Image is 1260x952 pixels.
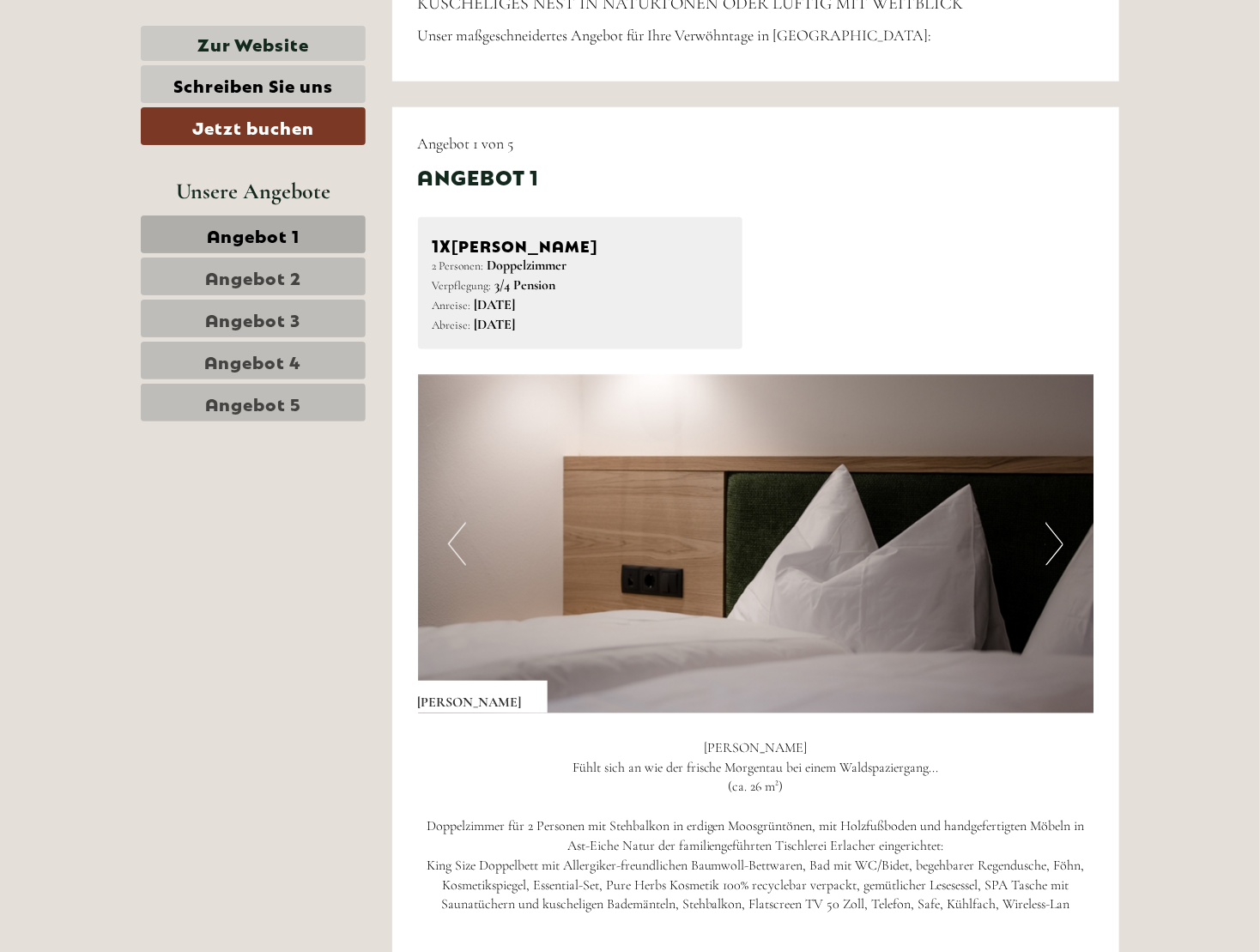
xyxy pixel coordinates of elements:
small: Anreise: [433,298,471,312]
a: Schreiben Sie uns [141,65,366,103]
div: Guten Tag, wie können wir Ihnen helfen? [424,46,663,99]
small: Verpflegung: [433,278,492,293]
b: [DATE] [475,296,516,313]
span: Angebot 2 [205,264,301,288]
span: Angebot 5 [205,391,301,415]
button: Next [1045,523,1063,566]
div: [DATE] [307,13,369,42]
small: 17:46 [433,83,651,95]
small: Abreise: [433,318,471,332]
span: Angebot 1 von 5 [418,134,514,153]
b: 3/4 Pension [495,276,556,294]
button: Previous [448,523,466,566]
div: [PERSON_NAME] [433,232,729,257]
span: Unser maßgeschneidertes Angebot für Ihre Verwöhntage in [GEOGRAPHIC_DATA]: [418,26,932,45]
a: Jetzt buchen [141,107,366,145]
div: Unsere Angebote [141,175,366,207]
div: Sie [433,50,651,64]
img: image [418,375,1094,713]
b: [DATE] [475,316,516,333]
b: 1x [433,232,452,256]
div: [PERSON_NAME] [418,681,548,713]
small: 2 Personen: [433,258,484,273]
button: Senden [556,445,676,482]
span: Angebot 3 [206,306,301,330]
a: Zur Website [141,26,366,61]
div: Angebot 1 [418,161,540,191]
b: Doppelzimmer [488,257,567,274]
span: Angebot 1 [207,222,300,246]
span: Angebot 4 [205,349,302,373]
